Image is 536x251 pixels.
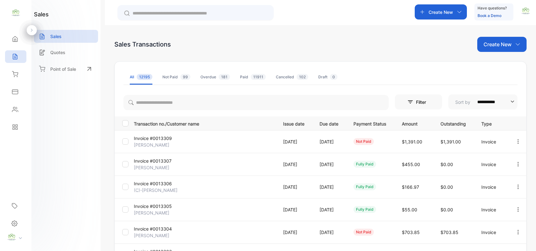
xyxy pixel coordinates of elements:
img: logo [11,8,20,18]
p: [DATE] [283,206,307,213]
p: [DATE] [320,138,341,145]
p: Invoice [481,184,502,190]
p: Invoice #0013304 [134,226,181,232]
div: Paid [240,74,266,80]
a: Book a Demo [478,13,501,18]
span: $1,391.00 [440,139,461,144]
button: avatar [521,4,530,20]
span: $0.00 [440,207,453,212]
p: Outstanding [440,119,468,127]
p: Create New [484,41,511,48]
span: 11911 [251,74,266,80]
p: (C)-[PERSON_NAME] [134,187,181,193]
p: Have questions? [478,5,507,11]
p: [PERSON_NAME] [134,232,181,239]
img: profile [7,232,16,242]
div: not paid [353,229,374,236]
p: Invoice [481,138,502,145]
p: Type [481,119,502,127]
p: Invoice #0013306 [134,180,181,187]
div: fully paid [353,161,376,168]
span: $1,391.00 [402,139,422,144]
p: [PERSON_NAME] [134,142,181,148]
p: Invoice [481,229,502,236]
div: fully paid [353,206,376,213]
button: Create New [415,4,467,20]
p: Transaction no./Customer name [134,119,275,127]
p: Invoice [481,161,502,168]
span: $166.97 [402,184,419,190]
p: [DATE] [320,184,341,190]
p: Sales [50,33,62,40]
span: 181 [219,74,230,80]
div: Overdue [200,74,230,80]
p: Amount [402,119,428,127]
iframe: LiveChat chat widget [510,225,536,251]
h1: sales [34,10,49,19]
p: [PERSON_NAME] [134,209,181,216]
p: [PERSON_NAME] [134,164,181,171]
p: Invoice #0013305 [134,203,181,209]
p: Due date [320,119,341,127]
p: [DATE] [320,229,341,236]
div: not paid [353,138,374,145]
span: $703.85 [402,230,420,235]
span: $703.85 [440,230,458,235]
div: fully paid [353,183,376,190]
span: 12195 [137,74,152,80]
p: Invoice [481,206,502,213]
div: Not Paid [162,74,190,80]
p: Payment Status [353,119,389,127]
a: Sales [34,30,98,43]
p: Point of Sale [50,66,76,72]
p: [DATE] [320,206,341,213]
p: Invoice #0013309 [134,135,181,142]
button: Create New [477,37,527,52]
p: Invoice #0013307 [134,158,181,164]
div: All [130,74,152,80]
span: $455.00 [402,162,420,167]
p: Issue date [283,119,307,127]
p: Quotes [50,49,65,56]
p: [DATE] [283,138,307,145]
p: [DATE] [283,229,307,236]
p: [DATE] [320,161,341,168]
p: Sort by [455,99,470,105]
button: Sort by [448,94,517,109]
a: Point of Sale [34,62,98,76]
div: Draft [318,74,337,80]
div: Sales Transactions [114,40,171,49]
span: 99 [180,74,190,80]
span: $0.00 [440,184,453,190]
span: 102 [297,74,308,80]
span: $0.00 [440,162,453,167]
p: [DATE] [283,184,307,190]
span: $55.00 [402,207,417,212]
div: Cancelled [276,74,308,80]
img: avatar [521,6,530,16]
span: 0 [330,74,337,80]
p: Create New [429,9,453,15]
p: [DATE] [283,161,307,168]
a: Quotes [34,46,98,59]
